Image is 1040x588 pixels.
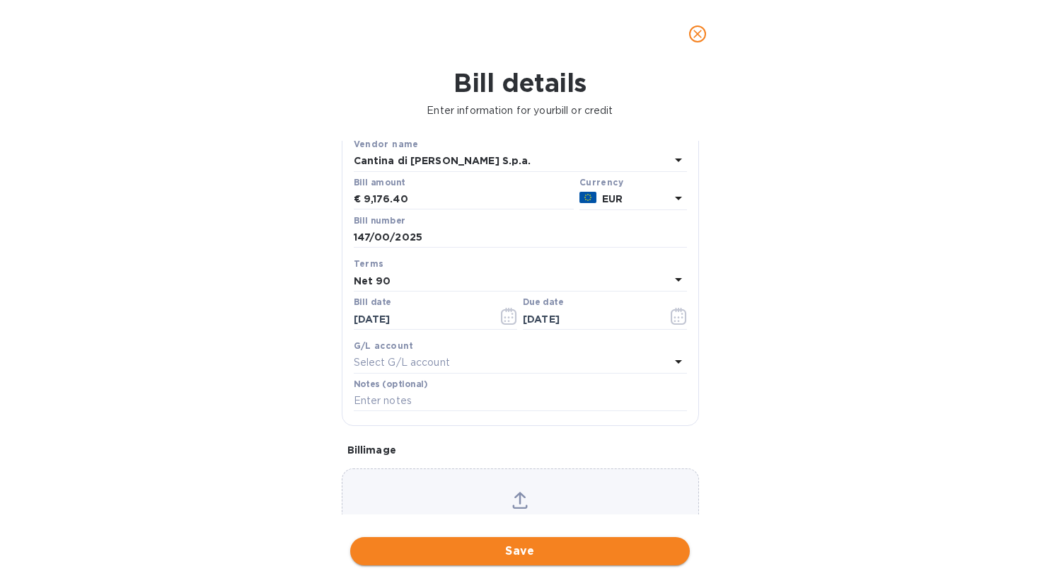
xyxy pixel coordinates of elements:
b: Currency [579,177,623,188]
input: Enter notes [354,391,687,412]
button: close [681,17,715,51]
p: Select G/L account [354,355,450,370]
div: € [354,189,364,210]
span: Save [362,543,678,560]
b: G/L account [354,340,414,351]
label: Bill amount [354,178,405,187]
input: € Enter bill amount [364,189,574,210]
p: Bill image [347,443,693,457]
h1: Bill details [11,68,1029,98]
label: Due date [523,299,563,307]
label: Notes (optional) [354,380,428,388]
b: EUR [602,193,623,204]
label: Bill number [354,217,405,225]
b: Terms [354,258,384,269]
input: Enter bill number [354,227,687,248]
b: Vendor name [354,139,419,149]
b: Cantina di [PERSON_NAME] S.p.a. [354,155,531,166]
b: Net 90 [354,275,391,287]
p: Enter information for your bill or credit [11,103,1029,118]
label: Bill date [354,299,391,307]
button: Save [350,537,690,565]
input: Due date [523,309,657,330]
input: Select date [354,309,487,330]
